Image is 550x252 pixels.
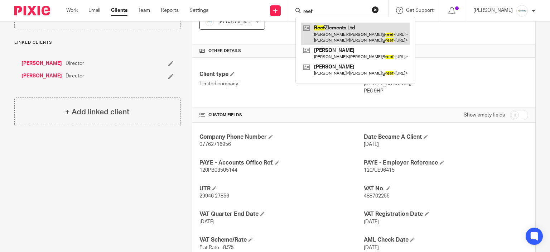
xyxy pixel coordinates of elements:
span: [DATE] [364,142,379,147]
h4: VAT Quarter End Date [199,210,364,218]
h4: + Add linked client [65,106,130,118]
h4: PAYE - Accounts Office Ref. [199,159,364,167]
span: 07762716956 [199,142,231,147]
a: [PERSON_NAME] [21,72,62,80]
span: Flat Rate - 8.5% [199,245,235,250]
span: [DATE] [364,219,379,224]
p: Limited company [199,80,364,87]
p: PE6 9HP [364,87,528,95]
img: Pixie [14,6,50,15]
h4: Date Became A Client [364,133,528,141]
h4: Company Phone Number [199,133,364,141]
h4: CUSTOM FIELDS [199,112,364,118]
h4: VAT No. [364,185,528,192]
h4: Client type [199,71,364,78]
h4: VAT Registration Date [364,210,528,218]
span: 29946 27856 [199,194,229,199]
span: [DATE] [199,219,214,224]
a: Email [88,7,100,14]
a: [PERSON_NAME] [21,60,62,67]
span: [DATE] [364,245,379,250]
p: [STREET_ADDRESS], [364,80,528,87]
span: Director [66,72,84,80]
span: Get Support [406,8,434,13]
p: [PERSON_NAME] [473,7,513,14]
img: Infinity%20Logo%20with%20Whitespace%20.png [516,5,528,16]
span: 120PB03505144 [199,168,237,173]
p: Linked clients [14,40,181,46]
h4: UTR [199,185,364,192]
a: Clients [111,7,127,14]
span: 488702255 [364,194,390,199]
h4: Address [364,71,528,78]
h4: VAT Scheme/Rate [199,236,364,244]
a: Reports [161,7,179,14]
input: Search [303,9,367,15]
span: Other details [208,48,241,54]
a: Settings [189,7,208,14]
button: Clear [372,6,379,13]
span: [PERSON_NAME] [218,19,258,24]
span: Director [66,60,84,67]
span: 120/UE96415 [364,168,395,173]
h4: AML Check Date [364,236,528,244]
h4: PAYE - Employer Reference [364,159,528,167]
a: Work [66,7,78,14]
img: Infinity%20Logo%20with%20Whitespace%20.png [205,18,214,26]
label: Show empty fields [464,111,505,119]
a: Team [138,7,150,14]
